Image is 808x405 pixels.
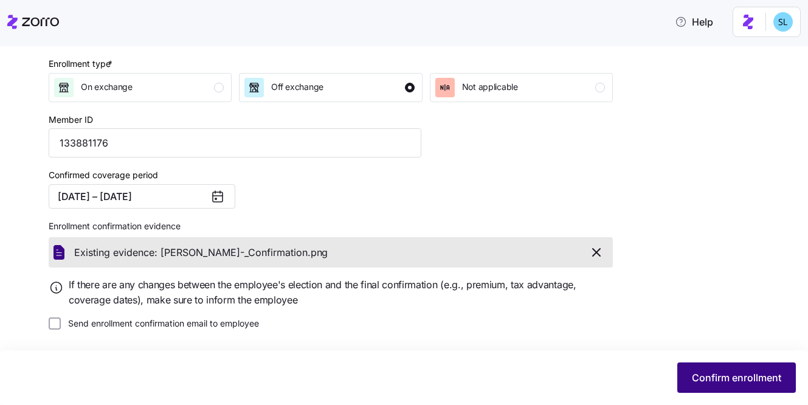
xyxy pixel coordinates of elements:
[665,10,723,34] button: Help
[271,81,323,93] span: Off exchange
[81,81,133,93] span: On exchange
[677,362,796,393] button: Confirm enrollment
[49,128,421,157] input: Type Member ID
[692,370,781,385] span: Confirm enrollment
[61,317,259,330] label: Send enrollment confirmation email to employee
[773,12,793,32] img: 7c620d928e46699fcfb78cede4daf1d1
[49,57,115,71] div: Enrollment type
[462,81,518,93] span: Not applicable
[49,113,93,126] label: Member ID
[49,220,181,232] span: Enrollment confirmation evidence
[49,168,158,182] label: Confirmed coverage period
[311,245,328,260] span: png
[675,15,713,29] span: Help
[49,184,235,209] button: [DATE] – [DATE]
[74,245,311,260] span: Existing evidence: [PERSON_NAME]-_Confirmation.
[69,277,613,308] span: If there are any changes between the employee's election and the final confirmation (e.g., premiu...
